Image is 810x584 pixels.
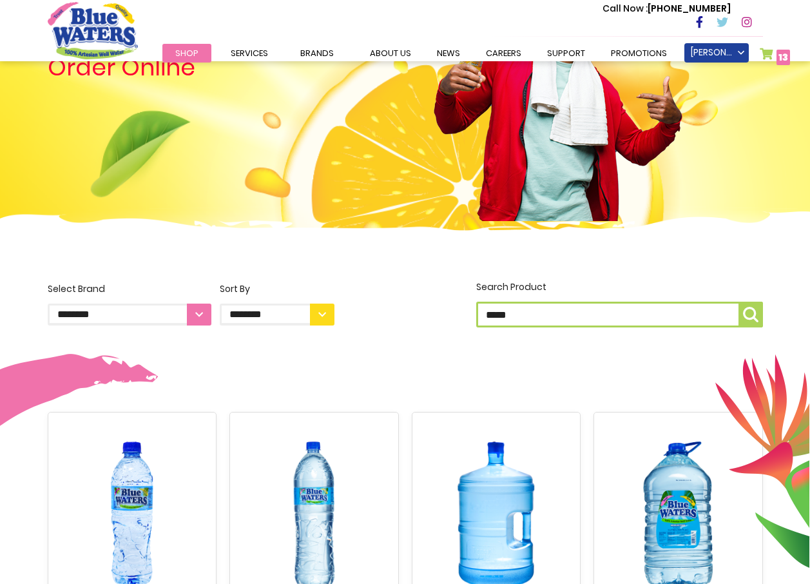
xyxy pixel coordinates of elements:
span: Shop [175,47,198,59]
select: Select Brand [48,304,211,326]
a: support [534,44,598,63]
label: Select Brand [48,282,211,326]
a: about us [357,44,424,63]
span: 13 [778,51,788,64]
a: News [424,44,473,63]
span: Brands [300,47,334,59]
label: Search Product [476,280,763,327]
div: Sort By [220,282,334,296]
button: Search Product [738,302,763,327]
span: Services [231,47,268,59]
a: store logo [48,2,138,59]
a: careers [473,44,534,63]
a: 13 [760,48,791,66]
input: Search Product [476,302,763,327]
p: [PHONE_NUMBER] [603,2,731,15]
img: search-icon.png [743,307,758,322]
a: Promotions [598,44,680,63]
h4: Order Online [48,56,334,79]
span: Call Now : [603,2,648,15]
a: [PERSON_NAME] [684,43,749,63]
select: Sort By [220,304,334,326]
